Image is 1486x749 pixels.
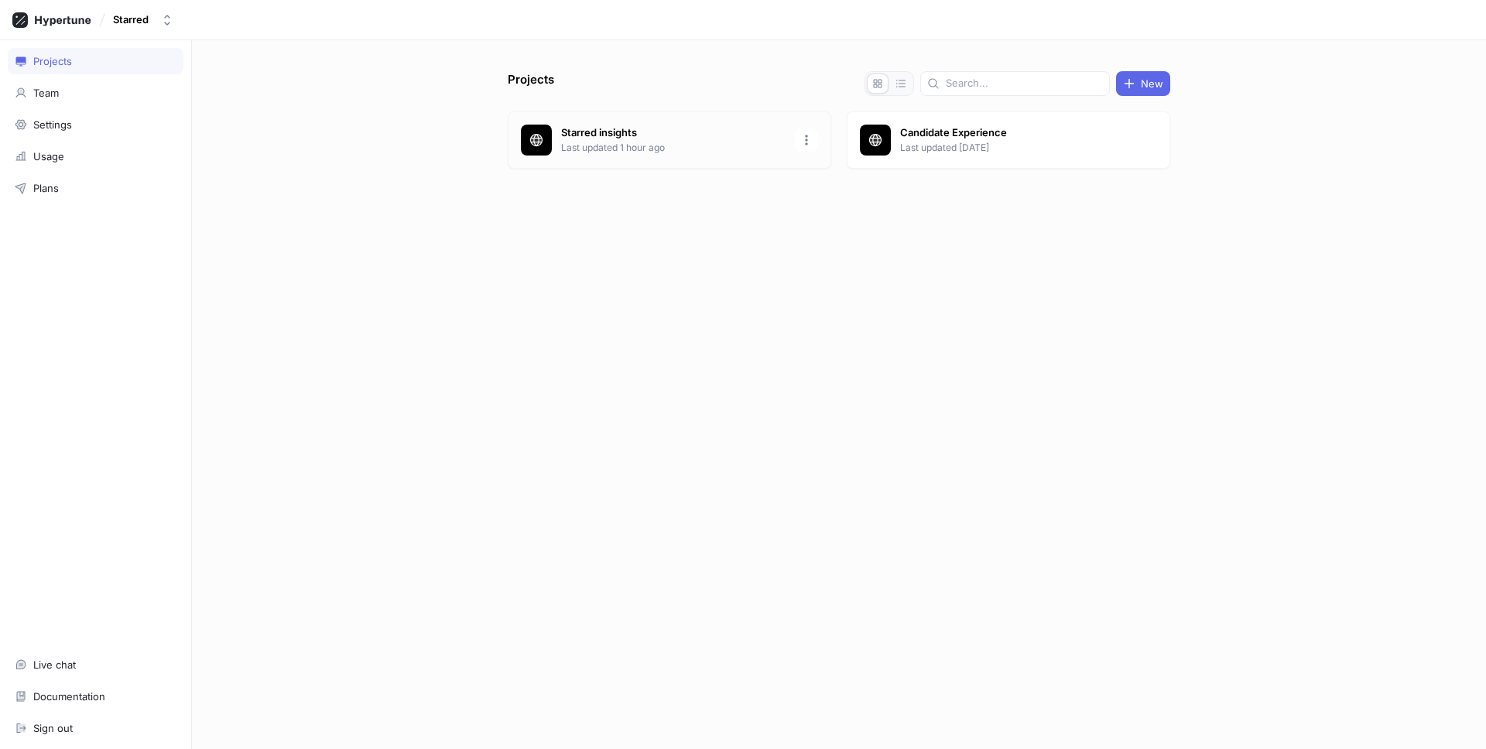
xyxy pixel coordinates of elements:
div: Settings [33,118,72,131]
div: Documentation [33,690,105,703]
div: Team [33,87,59,99]
p: Last updated 1 hour ago [561,141,786,155]
button: New [1116,71,1170,96]
div: Starred [113,13,149,26]
div: Live chat [33,658,76,671]
p: Starred insights [561,125,786,141]
p: Last updated [DATE] [900,141,1125,155]
div: Plans [33,182,59,194]
div: Usage [33,150,64,162]
button: Starred [107,7,180,32]
div: Sign out [33,722,73,734]
a: Usage [8,143,183,169]
a: Settings [8,111,183,138]
a: Documentation [8,683,183,710]
a: Team [8,80,183,106]
div: Projects [33,55,72,67]
a: Plans [8,175,183,201]
p: Projects [508,71,554,96]
a: Projects [8,48,183,74]
span: New [1141,79,1163,88]
p: Candidate Experience [900,125,1125,141]
input: Search... [946,76,1103,91]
